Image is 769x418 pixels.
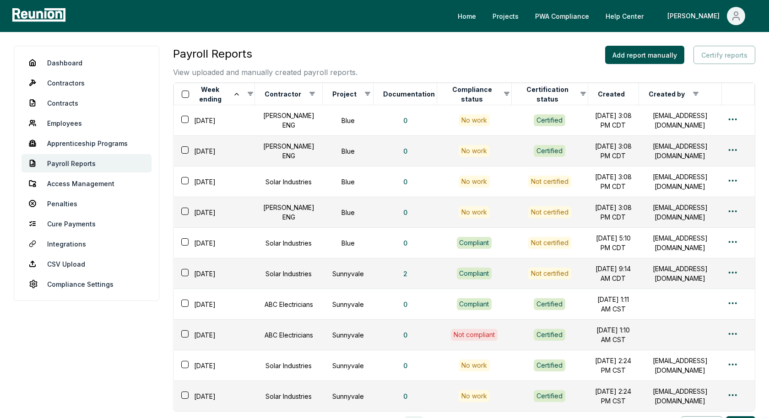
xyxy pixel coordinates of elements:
[22,275,152,293] a: Compliance Settings
[255,228,323,258] td: Solar Industries
[323,136,374,166] td: Blue
[323,350,374,381] td: Sunnyvale
[528,176,571,188] button: Not certified
[445,85,498,103] button: Compliance status
[639,258,721,289] td: [EMAIL_ADDRESS][DOMAIN_NAME]
[528,237,571,249] button: Not certified
[255,166,323,197] td: Solar Industries
[179,390,255,403] div: [DATE]
[528,268,571,279] div: Not certified
[396,295,415,313] button: 0
[179,267,255,280] div: [DATE]
[323,105,374,136] td: Blue
[588,166,639,197] td: [DATE] 3:08 PM CDT
[534,390,565,402] button: Certified
[457,298,492,310] div: Compliant
[255,381,323,412] td: Solar Industries
[451,329,498,341] div: Not compliant
[22,94,152,112] a: Contracts
[459,145,490,157] div: No work
[179,114,255,127] div: [DATE]
[459,206,490,218] div: No work
[596,85,627,103] button: Created
[22,235,152,253] a: Integrations
[255,105,323,136] td: [PERSON_NAME] ENG
[639,350,721,381] td: [EMAIL_ADDRESS][DOMAIN_NAME]
[588,350,639,381] td: [DATE] 2:24 PM CST
[22,74,152,92] a: Contractors
[450,7,760,25] nav: Main
[534,298,565,310] button: Certified
[588,320,639,350] td: [DATE] 1:10 AM CST
[396,111,415,129] button: 0
[639,136,721,166] td: [EMAIL_ADDRESS][DOMAIN_NAME]
[263,85,303,103] button: Contractor
[323,228,374,258] td: Blue
[255,136,323,166] td: [PERSON_NAME] ENG
[323,381,374,412] td: Sunnyvale
[459,176,490,188] div: No work
[588,258,639,289] td: [DATE] 9:14 AM CDT
[605,46,684,64] button: Add report manually
[598,7,651,25] a: Help Center
[179,145,255,158] div: [DATE]
[22,214,152,233] a: Cure Payments
[588,197,639,228] td: [DATE] 3:08 PM CDT
[396,142,415,160] button: 0
[323,289,374,320] td: Sunnyvale
[534,359,565,371] button: Certified
[639,381,721,412] td: [EMAIL_ADDRESS][DOMAIN_NAME]
[639,197,721,228] td: [EMAIL_ADDRESS][DOMAIN_NAME]
[528,7,596,25] a: PWA Compliance
[255,350,323,381] td: Solar Industries
[528,206,571,218] button: Not certified
[457,237,492,249] div: Compliant
[534,329,565,341] button: Certified
[450,7,483,25] a: Home
[396,203,415,221] button: 0
[179,298,255,311] div: [DATE]
[22,154,152,172] a: Payroll Reports
[323,197,374,228] td: Blue
[588,228,639,258] td: [DATE] 5:10 PM CDT
[459,359,490,371] div: No work
[193,85,242,103] button: Week ending
[255,320,323,350] td: ABC Electricians
[647,85,687,103] button: Created by
[588,381,639,412] td: [DATE] 2:24 PM CST
[660,7,753,25] button: [PERSON_NAME]
[323,166,374,197] td: Blue
[255,197,323,228] td: [PERSON_NAME] ENG
[396,356,415,375] button: 0
[520,85,575,103] button: Certification status
[255,289,323,320] td: ABC Electricians
[173,46,357,62] h3: Payroll Reports
[459,390,490,402] div: No work
[534,145,565,157] button: Certified
[22,194,152,213] a: Penalties
[22,54,152,72] a: Dashboard
[588,105,639,136] td: [DATE] 3:08 PM CDT
[588,136,639,166] td: [DATE] 3:08 PM CDT
[22,134,152,152] a: Apprenticeship Programs
[396,172,415,191] button: 0
[459,114,490,126] div: No work
[22,114,152,132] a: Employees
[639,105,721,136] td: [EMAIL_ADDRESS][DOMAIN_NAME]
[457,268,492,279] div: Compliant
[396,387,415,405] button: 0
[179,359,255,372] div: [DATE]
[179,175,255,188] div: [DATE]
[22,174,152,193] a: Access Management
[179,236,255,250] div: [DATE]
[255,258,323,289] td: Solar Industries
[330,85,358,103] button: Project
